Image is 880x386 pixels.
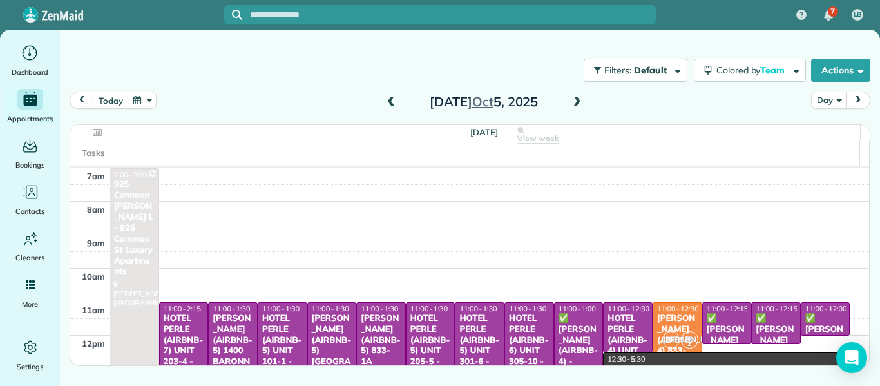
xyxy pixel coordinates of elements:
span: Contacts [15,205,44,218]
span: 12:30 - 5:30 [607,354,645,363]
span: 11:00 - 1:30 [262,304,300,313]
button: Colored byTeam [694,59,806,82]
div: Open Intercom Messenger [836,342,867,373]
a: Cleaners [5,228,55,264]
button: Filters: Default [584,59,687,82]
button: Day [811,92,847,109]
a: Settings [5,337,55,373]
span: [DATE] [470,127,498,137]
span: Appointments [7,112,53,125]
span: Dashboard [12,66,48,79]
small: 2 [682,338,698,351]
span: Settings [17,360,44,373]
button: today [93,92,128,109]
a: Bookings [5,135,55,171]
a: Filters: Default [577,59,687,82]
span: Cleaners [15,251,44,264]
a: Dashboard [5,43,55,79]
span: 7:00 - 3:00 [114,170,148,179]
button: Actions [811,59,870,82]
a: Appointments [5,89,55,125]
span: 11:00 - 1:30 [459,304,497,313]
div: Sweeping Hands (Laundry) - Sweeping Hands [607,363,846,374]
span: 11:00 - 12:15 [756,304,798,313]
span: 11:00 - 12:30 [657,304,699,313]
span: Default [634,64,668,76]
span: 10am [82,271,105,282]
h2: [DATE] 5, 2025 [403,95,564,109]
span: Tasks [82,148,105,158]
span: 11:00 - 1:30 [509,304,546,313]
span: 11:00 - 1:30 [312,304,349,313]
div: [PERSON_NAME] (AIRBNB-5) 833-1A LeCOUER [360,313,402,378]
span: 11:00 - 1:30 [361,304,398,313]
span: 11:00 - 12:00 [805,304,847,313]
span: 7 [830,6,835,17]
button: next [846,92,870,109]
span: 11:00 - 12:15 [707,304,749,313]
span: ML [685,334,693,342]
button: Focus search [224,10,242,20]
span: 11:00 - 2:15 [164,304,201,313]
span: 9am [87,238,105,248]
span: View week [517,133,559,144]
span: 11:00 - 1:30 [213,304,250,313]
div: 7 unread notifications [815,1,842,30]
span: LB [854,10,862,20]
span: Colored by [716,64,789,76]
button: prev [70,92,94,109]
div: 925 Common [PERSON_NAME] L - 925 Common St Luxury Apartments [113,179,155,277]
span: More [22,298,38,311]
span: Filters: [604,64,631,76]
span: 11:00 - 1:30 [410,304,448,313]
svg: Focus search [232,10,242,20]
span: 8am [87,204,105,215]
span: Oct [472,93,493,110]
span: 12pm [82,338,105,349]
span: Bookings [15,159,45,171]
span: Team [760,64,787,76]
span: 11:00 - 12:30 [607,304,649,313]
a: Contacts [5,182,55,218]
span: 7am [87,171,105,181]
div: [PERSON_NAME] (AIRBNB-4) 833-4A ZIGGY [656,313,698,367]
span: [PERSON_NAME] [662,331,680,349]
span: 11:00 - 1:00 [559,304,596,313]
span: 11am [82,305,105,315]
div: [PERSON_NAME] (AIRBNB-5) 1400 BARONNE [212,313,254,378]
